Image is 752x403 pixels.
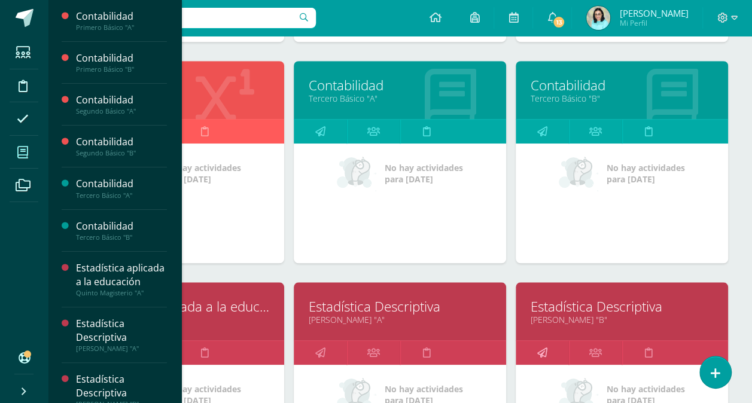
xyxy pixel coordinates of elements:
div: Contabilidad [76,93,167,107]
a: Tercero Básico "A" [309,93,491,104]
div: Tercero Básico "A" [76,191,167,200]
div: Primero Básico "B" [76,65,167,74]
a: ContabilidadSegundo Básico "A" [76,93,167,115]
div: Contabilidad [76,135,167,149]
a: [PERSON_NAME] "A" [309,314,491,325]
div: Segundo Básico "B" [76,149,167,157]
img: no_activities_small.png [559,155,598,191]
a: Contabilidad [531,76,713,94]
a: ContabilidadSegundo Básico "B" [76,135,167,157]
span: 13 [552,16,565,29]
div: Estadística Descriptiva [76,317,167,344]
div: Quinto Magisterio "A" [76,289,167,297]
a: ContabilidadPrimero Básico "B" [76,51,167,74]
div: Primero Básico "A" [76,23,167,32]
a: Estadística Descriptiva [309,297,491,316]
div: Contabilidad [76,219,167,233]
a: ContabilidadTercero Básico "B" [76,219,167,242]
div: [PERSON_NAME] "A" [76,344,167,353]
a: Estadística Descriptiva[PERSON_NAME] "A" [76,317,167,353]
div: Estadística Descriptiva [76,373,167,400]
a: ContabilidadPrimero Básico "A" [76,10,167,32]
span: [PERSON_NAME] [619,7,688,19]
a: Tercero Básico "B" [531,93,713,104]
div: Segundo Básico "A" [76,107,167,115]
div: Tercero Básico "B" [76,233,167,242]
span: No hay actividades para [DATE] [163,162,241,185]
input: Busca un usuario... [56,8,316,28]
a: Contabilidad [309,76,491,94]
span: No hay actividades para [DATE] [385,162,463,185]
div: Contabilidad [76,51,167,65]
div: Contabilidad [76,177,167,191]
a: Estadística Descriptiva [531,297,713,316]
div: Contabilidad [76,10,167,23]
img: 9b40464cb3c339ba35e574c8db1485a8.png [586,6,610,30]
a: [PERSON_NAME] "B" [531,314,713,325]
span: No hay actividades para [DATE] [607,162,685,185]
a: ContabilidadTercero Básico "A" [76,177,167,199]
img: no_activities_small.png [337,155,376,191]
a: Estadística aplicada a la educaciónQuinto Magisterio "A" [76,261,167,297]
span: Mi Perfil [619,18,688,28]
div: Estadística aplicada a la educación [76,261,167,289]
